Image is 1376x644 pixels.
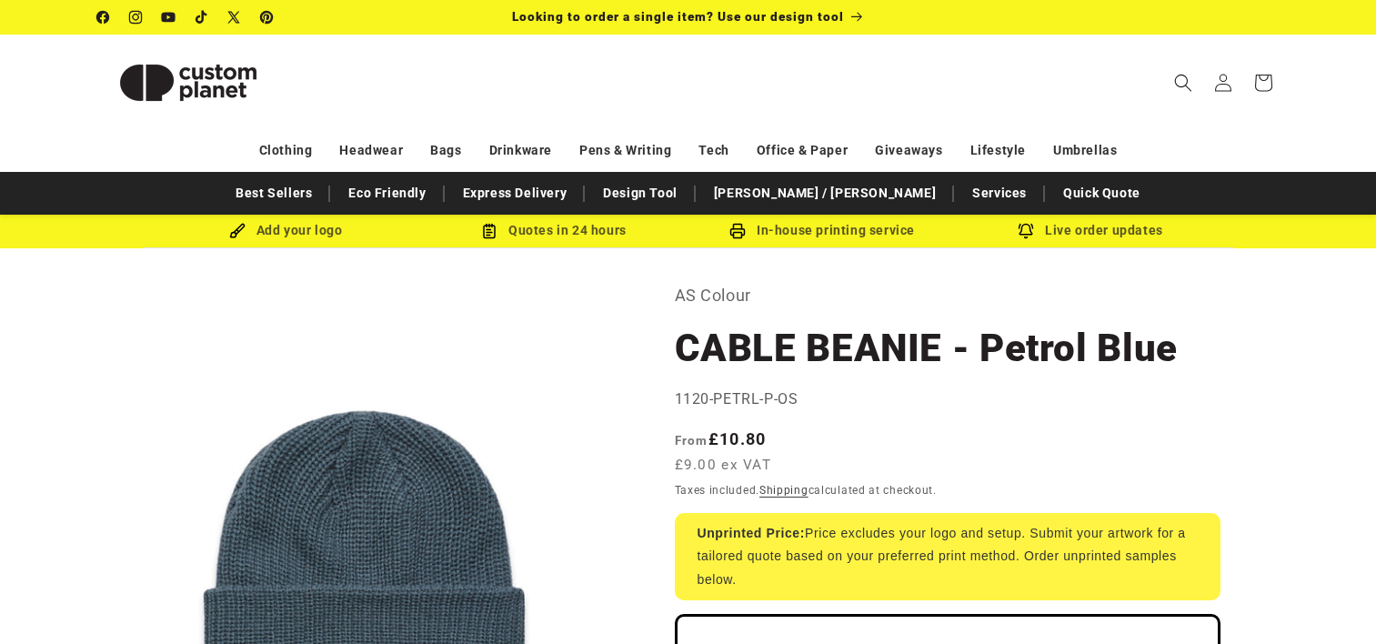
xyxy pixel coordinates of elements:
h1: CABLE BEANIE - Petrol Blue [675,324,1220,373]
a: Bags [430,135,461,166]
a: Headwear [339,135,403,166]
a: Express Delivery [454,177,577,209]
img: Brush Icon [229,223,246,239]
a: Clothing [259,135,313,166]
a: Quick Quote [1054,177,1150,209]
img: Order updates [1018,223,1034,239]
img: In-house printing [729,223,746,239]
a: Umbrellas [1053,135,1117,166]
strong: £10.80 [675,429,767,448]
strong: Unprinted Price: [698,526,806,540]
div: Quotes in 24 hours [420,219,688,242]
span: Looking to order a single item? Use our design tool [512,9,844,24]
a: Best Sellers [226,177,321,209]
img: Custom Planet [97,42,279,124]
div: Add your logo [152,219,420,242]
span: From [675,433,708,448]
summary: Search [1163,63,1203,103]
div: Taxes included. calculated at checkout. [675,481,1220,499]
a: [PERSON_NAME] / [PERSON_NAME] [705,177,945,209]
div: In-house printing service [688,219,957,242]
img: Order Updates Icon [481,223,497,239]
a: Custom Planet [90,35,286,130]
a: Giveaways [875,135,942,166]
div: Live order updates [957,219,1225,242]
div: Price excludes your logo and setup. Submit your artwork for a tailored quote based on your prefer... [675,513,1220,600]
a: Office & Paper [757,135,848,166]
a: Eco Friendly [339,177,435,209]
a: Drinkware [489,135,552,166]
a: Shipping [759,484,809,497]
span: 1120-PETRL-P-OS [675,390,798,408]
a: Tech [698,135,728,166]
a: Design Tool [594,177,687,209]
a: Pens & Writing [579,135,671,166]
a: Lifestyle [970,135,1026,166]
span: £9.00 ex VAT [675,455,772,476]
p: AS Colour [675,281,1220,310]
a: Services [963,177,1036,209]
